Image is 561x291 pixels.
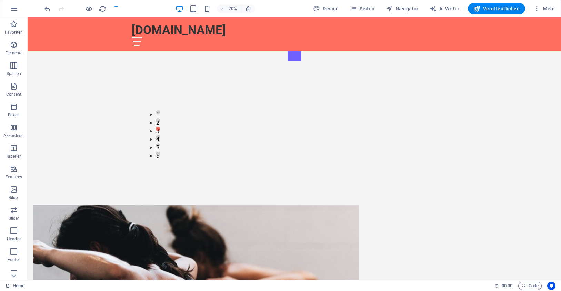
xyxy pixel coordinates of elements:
[518,282,542,290] button: Code
[383,3,421,14] button: Navigator
[99,2,435,160] div: Image Slider
[507,283,508,288] span: :
[217,4,241,13] button: 70%
[531,3,558,14] button: Mehr
[427,3,462,14] button: AI Writer
[7,71,21,76] p: Spalten
[3,133,24,138] p: Akkordeon
[6,174,22,180] p: Features
[43,5,51,13] i: Rückgängig: Element hinzufügen (Strg+Z)
[347,3,378,14] button: Seiten
[5,30,23,35] p: Favoriten
[8,112,20,118] p: Boxen
[6,92,21,97] p: Content
[310,3,342,14] button: Design
[128,93,132,97] button: 1
[473,5,520,12] span: Veröffentlichen
[7,236,21,242] p: Header
[128,110,132,114] button: 3
[547,282,555,290] button: Usercentrics
[128,134,132,138] button: 6
[533,5,555,12] span: Mehr
[386,5,419,12] span: Navigator
[502,282,512,290] span: 00 00
[8,257,20,262] p: Footer
[350,5,375,12] span: Seiten
[313,5,339,12] span: Design
[128,126,132,130] button: 5
[521,282,539,290] span: Code
[227,4,238,13] h6: 70%
[9,195,19,200] p: Bilder
[310,3,342,14] div: Design (Strg+Alt+Y)
[98,4,107,13] button: reload
[245,6,251,12] i: Bei Größenänderung Zoomstufe automatisch an das gewählte Gerät anpassen.
[43,4,51,13] button: undo
[6,282,24,290] a: Klick, um Auswahl aufzuheben. Doppelklick öffnet Seitenverwaltung
[5,50,23,56] p: Elemente
[128,101,132,105] button: 2
[430,5,460,12] span: AI Writer
[99,5,107,13] i: Seite neu laden
[128,118,132,122] button: 4
[84,4,93,13] button: Klicke hier, um den Vorschau-Modus zu verlassen
[9,216,19,221] p: Slider
[6,154,22,159] p: Tabellen
[468,3,525,14] button: Veröffentlichen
